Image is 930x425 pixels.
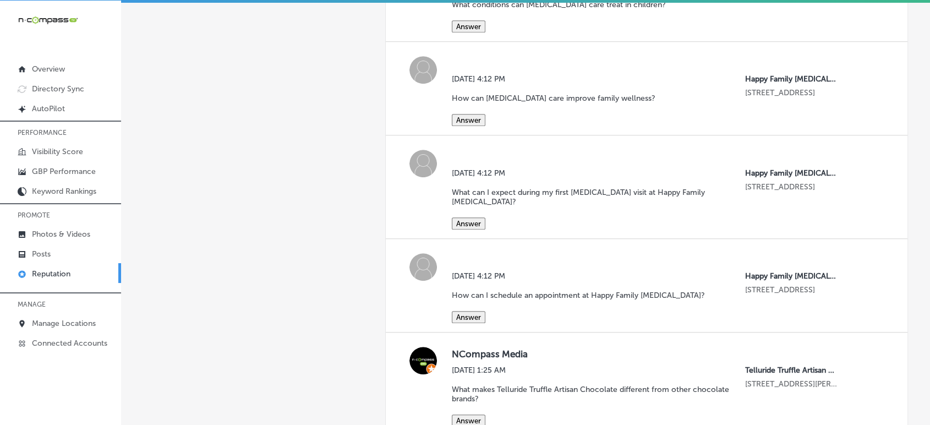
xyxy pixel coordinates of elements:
[452,385,737,404] p: What makes Telluride Truffle Artisan Chocolate different from other chocolate brands?
[745,168,838,178] p: Happy Family Chiropractic
[745,285,838,295] p: 9 Junction Dr W, Ste 2
[452,114,485,126] button: Answer
[745,366,838,375] p: Telluride Truffle Artisan Chocolate
[452,188,737,206] p: What can I expect during my first [MEDICAL_DATA] visit at Happy Family [MEDICAL_DATA]?
[745,74,838,84] p: Happy Family Chiropractic
[452,20,485,32] button: Answer
[745,271,838,281] p: Happy Family Chiropractic
[32,269,70,279] p: Reputation
[745,182,838,192] p: 9 Junction Dr W, Ste 2
[32,147,83,156] p: Visibility Score
[452,168,745,178] label: [DATE] 4:12 PM
[32,339,107,348] p: Connected Accounts
[32,249,51,259] p: Posts
[452,291,705,300] p: How can I schedule an appointment at Happy Family [MEDICAL_DATA]?
[745,379,838,389] p: 1701 Wynkoop Street, Union Station
[32,167,96,176] p: GBP Performance
[452,366,745,375] label: [DATE] 1:25 AM
[32,230,90,239] p: Photos & Videos
[745,88,838,97] p: 9 Junction Dr W, Ste 2
[32,104,65,113] p: AutoPilot
[452,94,655,103] p: How can [MEDICAL_DATA] care improve family wellness?
[32,84,84,94] p: Directory Sync
[32,64,65,74] p: Overview
[452,348,881,360] label: NCompass Media
[32,319,96,328] p: Manage Locations
[452,271,713,281] label: [DATE] 4:12 PM
[18,15,78,25] img: 660ab0bf-5cc7-4cb8-ba1c-48b5ae0f18e60NCTV_CLogo_TV_Black_-500x88.png
[452,311,485,323] button: Answer
[452,74,664,84] label: [DATE] 4:12 PM
[452,217,485,230] button: Answer
[32,187,96,196] p: Keyword Rankings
